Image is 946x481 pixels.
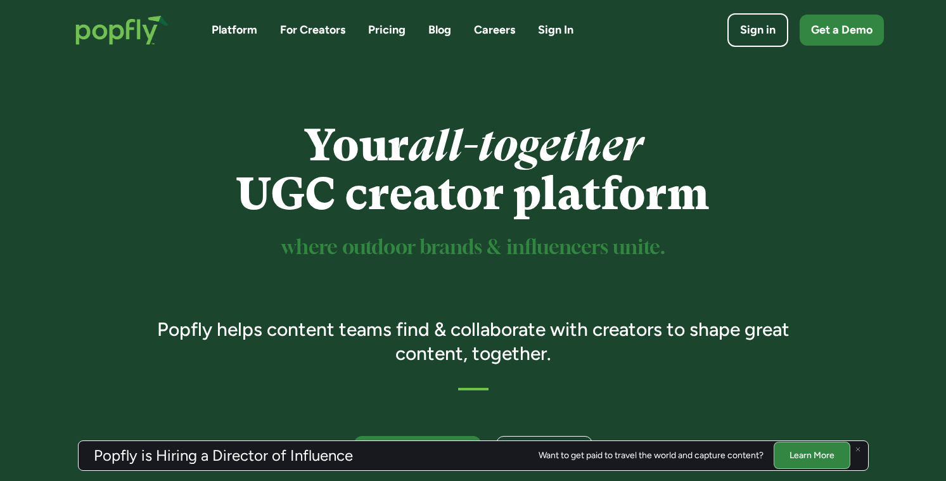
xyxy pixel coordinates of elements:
a: Sign In [538,22,573,38]
a: Careers [474,22,515,38]
div: Want to get paid to travel the world and capture content? [539,451,764,461]
a: For Creators [354,436,481,470]
sup: where outdoor brands & influencers unite. [281,238,665,258]
div: Get a Demo [811,22,872,38]
a: For Creators [280,22,345,38]
a: Sign in [727,13,788,47]
a: Blog [428,22,451,38]
a: Pricing [368,22,406,38]
a: For Brands [496,436,592,470]
div: Sign in [740,22,776,38]
a: home [63,3,181,58]
em: all-together [409,120,642,171]
h1: Your UGC creator platform [139,121,807,219]
a: Learn More [774,442,850,469]
a: Get a Demo [800,15,884,46]
h3: Popfly is Hiring a Director of Influence [94,448,353,463]
h3: Popfly helps content teams find & collaborate with creators to shape great content, together. [139,317,807,365]
a: Platform [212,22,257,38]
